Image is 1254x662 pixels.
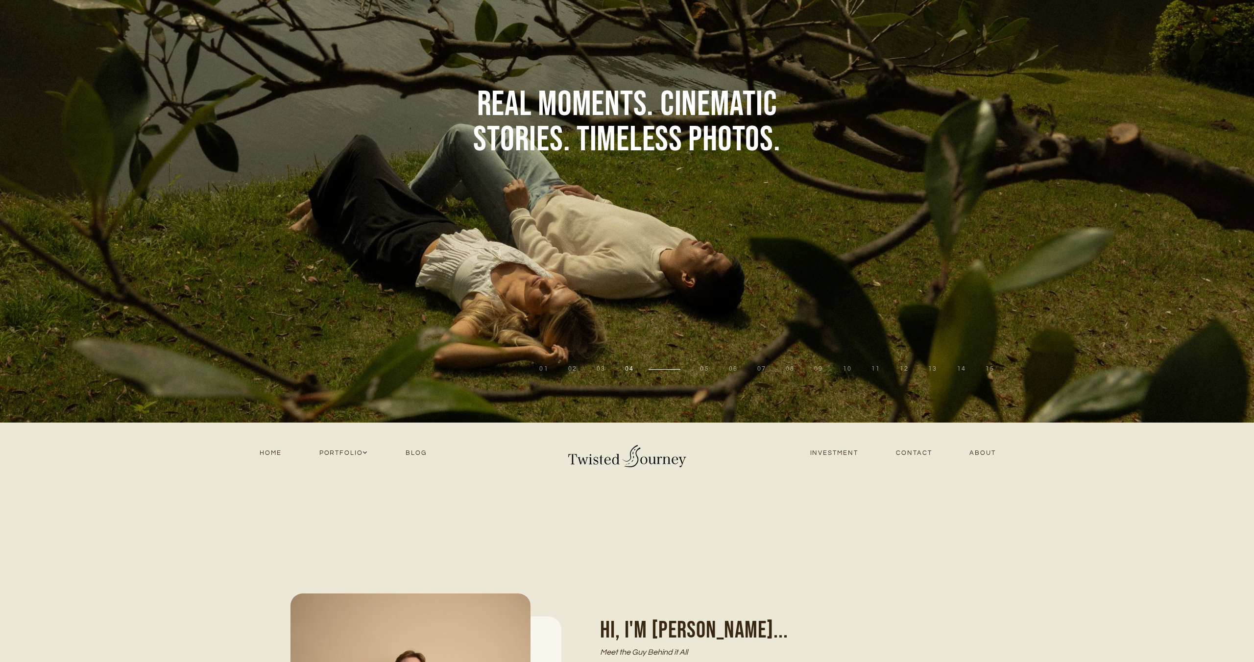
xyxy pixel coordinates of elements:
[757,365,766,374] button: 7 of 15
[597,365,605,374] button: 3 of 15
[791,447,877,460] a: Investment
[814,365,823,374] button: 9 of 15
[538,87,654,122] span: Moments.
[786,365,795,374] button: 8 of 15
[387,447,446,460] a: Blog
[473,122,570,158] span: stories.
[539,365,548,374] button: 1 of 15
[951,447,1015,460] a: About
[877,447,950,460] a: Contact
[986,365,994,374] button: 15 of 15
[928,365,937,374] button: 13 of 15
[729,365,738,374] button: 6 of 15
[568,365,577,374] button: 2 of 15
[600,648,688,656] em: Meet the Guy Behind it All
[577,122,682,158] span: Timeless
[566,438,688,469] img: Twisted Journey
[900,365,909,374] button: 12 of 15
[843,365,852,374] button: 10 of 15
[319,448,368,458] span: Portfolio
[688,122,780,158] span: Photos.
[625,365,634,374] button: 4 of 15
[600,616,788,644] span: Hi, I'm [PERSON_NAME]...
[477,87,532,122] span: Real
[700,365,709,374] button: 5 of 15
[241,447,301,460] a: Home
[957,365,966,374] button: 14 of 15
[300,447,386,460] a: Portfolio
[660,87,777,122] span: Cinematic
[871,365,880,374] button: 11 of 15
